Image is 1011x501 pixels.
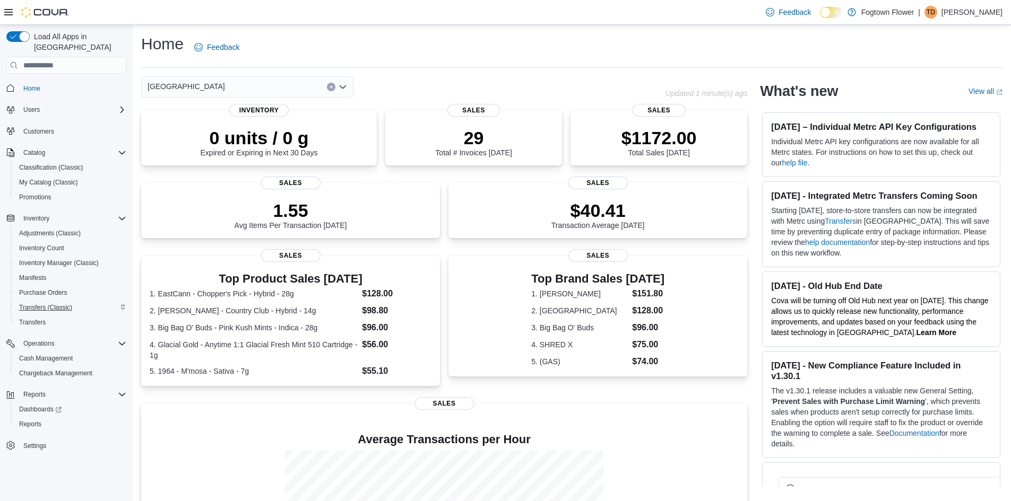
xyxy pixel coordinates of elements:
[19,388,50,401] button: Reports
[632,304,664,317] dd: $128.00
[15,271,50,284] a: Manifests
[19,229,81,238] span: Adjustments (Classic)
[19,388,126,401] span: Reports
[23,106,40,114] span: Users
[771,205,991,258] p: Starting [DATE], store-to-store transfers can now be integrated with Metrc using in [GEOGRAPHIC_D...
[11,315,131,330] button: Transfers
[150,339,358,361] dt: 4. Glacial Gold - Anytime 1:1 Glacial Fresh Mint 510 Cartridge - 1g
[11,417,131,432] button: Reports
[19,274,46,282] span: Manifests
[19,103,44,116] button: Users
[447,104,500,117] span: Sales
[11,270,131,285] button: Manifests
[15,301,76,314] a: Transfers (Classic)
[11,300,131,315] button: Transfers (Classic)
[2,336,131,351] button: Operations
[414,397,474,410] span: Sales
[207,42,239,52] span: Feedback
[15,316,50,329] a: Transfers
[19,146,49,159] button: Catalog
[15,257,103,269] a: Inventory Manager (Classic)
[15,257,126,269] span: Inventory Manager (Classic)
[927,6,935,19] span: TD
[996,89,1003,95] svg: External link
[15,161,88,174] a: Classification (Classic)
[805,238,870,247] a: help documentation
[362,338,431,351] dd: $56.00
[2,145,131,160] button: Catalog
[666,89,747,98] p: Updated 1 minute(s) ago
[19,420,41,428] span: Reports
[19,440,50,452] a: Settings
[531,339,628,350] dt: 4. SHRED X
[19,369,92,377] span: Chargeback Management
[771,121,991,132] h3: [DATE] – Individual Metrc API Key Configurations
[11,256,131,270] button: Inventory Manager (Classic)
[15,191,126,204] span: Promotions
[6,76,126,481] nav: Complex example
[150,366,358,376] dt: 5. 1964 - M'mosa - Sativa - 7g
[918,6,920,19] p: |
[19,125,58,138] a: Customers
[15,227,85,240] a: Adjustments (Classic)
[362,321,431,334] dd: $96.00
[150,322,358,333] dt: 3. Big Bag O' Buds - Pink Kush Mints - Indica - 28g
[15,242,68,254] a: Inventory Count
[19,178,78,187] span: My Catalog (Classic)
[190,37,244,58] a: Feedback
[771,360,991,381] h3: [DATE] - New Compliance Feature Included in v1.30.1
[19,318,46,327] span: Transfers
[19,354,73,363] span: Cash Management
[150,433,739,446] h4: Average Transactions per Hour
[435,127,512,148] p: 29
[15,227,126,240] span: Adjustments (Classic)
[2,211,131,226] button: Inventory
[362,287,431,300] dd: $128.00
[148,80,225,93] span: [GEOGRAPHIC_DATA]
[23,148,45,157] span: Catalog
[15,316,126,329] span: Transfers
[19,337,126,350] span: Operations
[15,242,126,254] span: Inventory Count
[201,127,318,157] div: Expired or Expiring in Next 30 Days
[150,305,358,316] dt: 2. [PERSON_NAME] - Country Club - Hybrid - 14g
[362,304,431,317] dd: $98.80
[2,438,131,453] button: Settings
[633,104,686,117] span: Sales
[19,288,67,297] span: Purchase Orders
[11,175,131,190] button: My Catalog (Classic)
[632,338,664,351] dd: $75.00
[771,190,991,201] h3: [DATE] - Integrated Metrc Transfers Coming Soon
[19,244,64,252] span: Inventory Count
[632,287,664,300] dd: $151.80
[19,439,126,452] span: Settings
[141,33,184,55] h1: Home
[339,83,347,91] button: Open list of options
[15,286,126,299] span: Purchase Orders
[261,249,321,262] span: Sales
[19,125,126,138] span: Customers
[19,303,72,312] span: Transfers (Classic)
[2,80,131,95] button: Home
[820,7,842,18] input: Dark Mode
[15,418,46,430] a: Reports
[861,6,914,19] p: Fogtown Flower
[19,82,45,95] a: Home
[771,136,991,168] p: Individual Metrc API key configurations are now available for all Metrc states. For instructions ...
[23,442,46,450] span: Settings
[19,103,126,116] span: Users
[11,190,131,205] button: Promotions
[19,146,126,159] span: Catalog
[19,337,59,350] button: Operations
[150,273,431,285] h3: Top Product Sales [DATE]
[15,191,56,204] a: Promotions
[11,366,131,381] button: Chargeback Management
[531,356,628,367] dt: 5. (GAS)
[201,127,318,148] p: 0 units / 0 g
[15,352,77,365] a: Cash Management
[21,7,69,17] img: Cova
[261,177,321,189] span: Sales
[889,429,939,437] a: Documentation
[19,81,126,94] span: Home
[19,405,62,414] span: Dashboards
